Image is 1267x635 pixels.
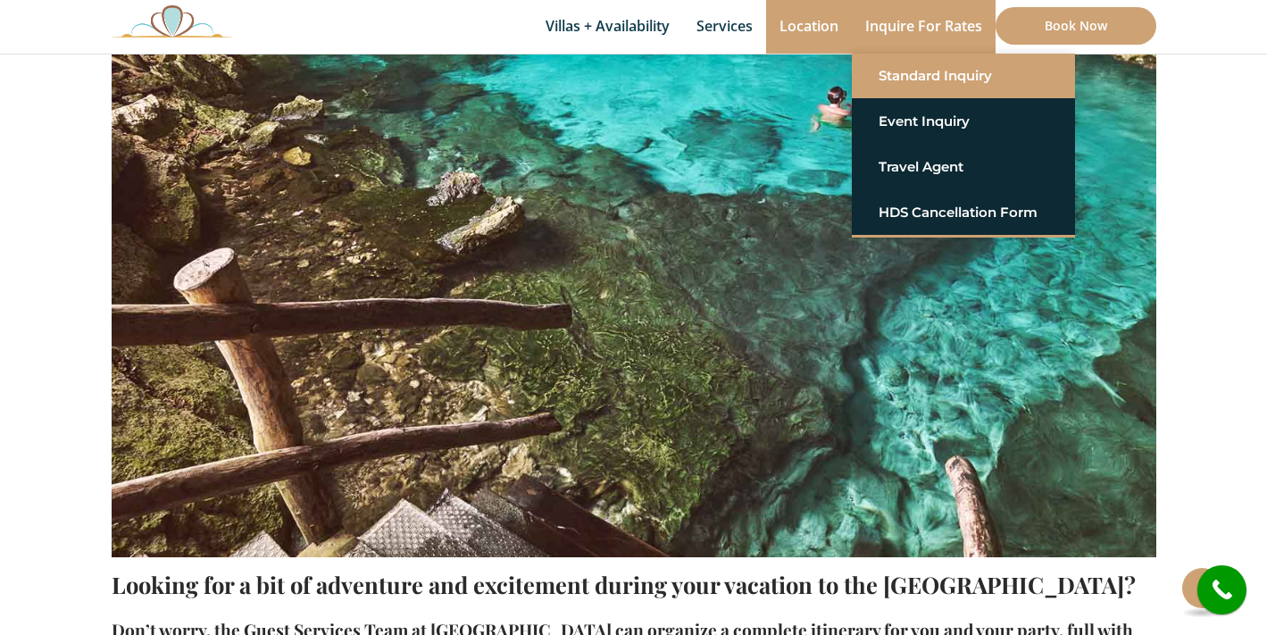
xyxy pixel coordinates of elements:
[879,151,1048,183] a: Travel Agent
[1197,565,1246,614] a: call
[996,7,1156,45] a: Book Now
[112,566,1156,603] h2: Looking for a bit of adventure and excitement during your vacation to the [GEOGRAPHIC_DATA]?
[1202,570,1242,610] i: call
[879,196,1048,229] a: HDS Cancellation Form
[879,105,1048,138] a: Event Inquiry
[112,4,233,38] img: Awesome Logo
[879,60,1048,92] a: Standard Inquiry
